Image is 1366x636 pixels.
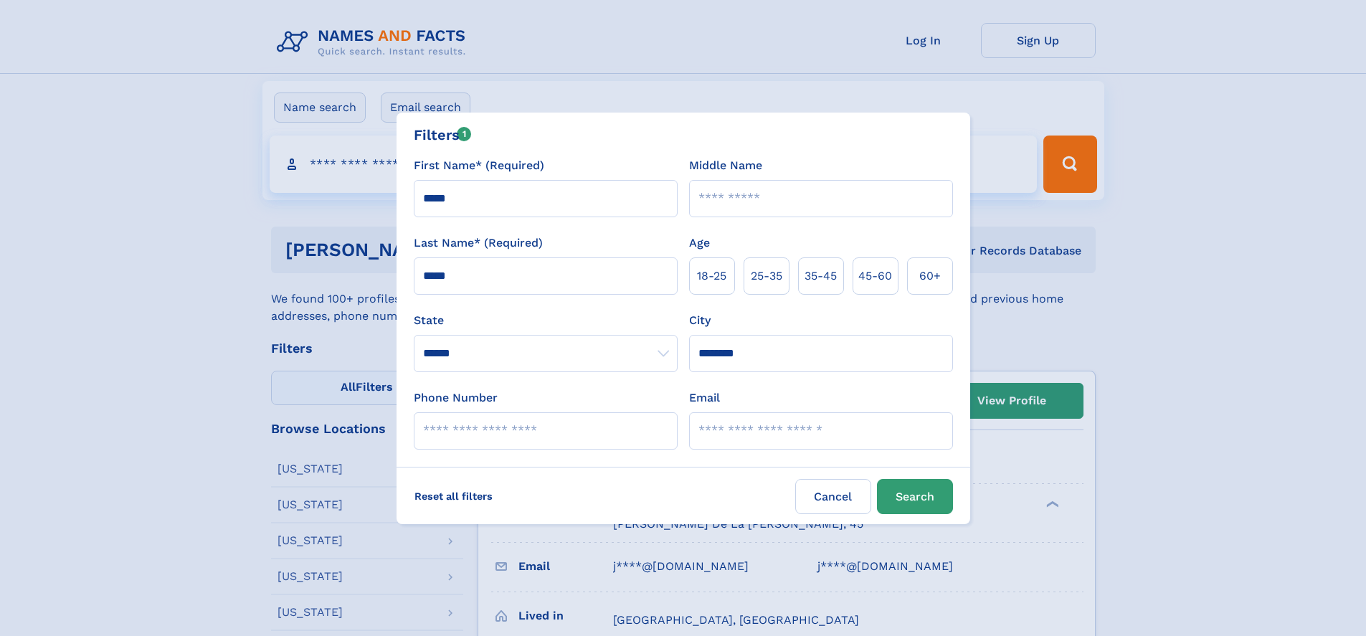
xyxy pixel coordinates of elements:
div: Filters [414,124,472,146]
label: Age [689,234,710,252]
label: Cancel [795,479,871,514]
span: 25‑35 [751,267,782,285]
span: 35‑45 [805,267,837,285]
label: Last Name* (Required) [414,234,543,252]
label: Phone Number [414,389,498,407]
label: City [689,312,711,329]
label: Reset all filters [405,479,502,513]
span: 18‑25 [697,267,726,285]
button: Search [877,479,953,514]
span: 45‑60 [858,267,892,285]
label: Middle Name [689,157,762,174]
label: State [414,312,678,329]
span: 60+ [919,267,941,285]
label: First Name* (Required) [414,157,544,174]
label: Email [689,389,720,407]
